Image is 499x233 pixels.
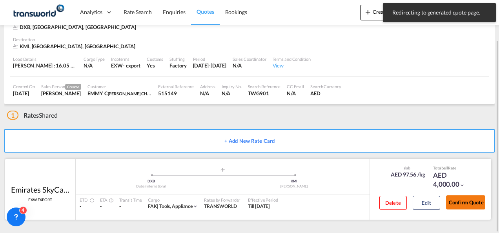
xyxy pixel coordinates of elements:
div: AED 4,000.00 [433,171,472,189]
div: Inquiry No. [222,84,242,89]
div: External Reference [158,84,194,89]
span: Analytics [80,8,102,16]
div: AED [310,90,341,97]
span: [PERSON_NAME] CHEMIE MIDDLE EAST FZE [108,90,193,96]
span: Till [DATE] [248,203,270,209]
div: Incoterms [111,56,140,62]
div: N/A [222,90,242,97]
span: Quotes [197,8,214,15]
span: FAK [148,203,159,209]
md-icon: Estimated Time Of Arrival [107,198,111,203]
span: | [157,203,158,209]
div: Address [200,84,215,89]
div: Terms and Condition [273,56,311,62]
div: Total Rate [433,165,472,171]
span: DXB, [GEOGRAPHIC_DATA], [GEOGRAPHIC_DATA] [20,24,136,30]
span: Redirecting to generated quote page. [390,9,489,16]
div: Dubai International [80,184,223,189]
span: Rates [24,111,39,119]
div: KMI [223,179,366,184]
md-icon: assets/icons/custom/roll-o-plane.svg [218,168,228,172]
div: Factory Stuffing [169,62,186,69]
span: Rate Search [124,9,152,15]
img: f753ae806dec11f0841701cdfdf085c0.png [12,4,65,21]
span: Creator [65,84,81,90]
div: slab [389,165,425,171]
md-icon: Estimated Time Of Departure [87,198,92,203]
div: N/A [233,62,266,69]
div: N/A [200,90,215,97]
md-icon: icon-plus 400-fg [363,7,373,16]
div: - [119,203,142,210]
div: Stuffing [169,56,186,62]
span: - [100,203,102,209]
div: 30 Sep 2025 [193,62,227,69]
span: Enquiries [163,9,186,15]
div: Search Reference [248,84,280,89]
div: Shared [7,111,58,120]
div: EMMY C [87,90,152,97]
button: Confirm Quote [446,195,485,209]
div: AED 97.56 /kg [391,171,425,178]
div: EXW [111,62,123,69]
button: + Add New Rate Card [4,129,495,153]
button: Edit [413,196,440,210]
div: Period [193,56,227,62]
div: Transit Time [119,197,142,203]
md-icon: icon-chevron-down [459,182,465,188]
div: N/A [84,62,105,69]
div: Effective Period [248,197,278,203]
div: Cargo Type [84,56,105,62]
div: DXB [80,179,223,184]
div: KMI, Miyazaki, Asia Pacific [13,43,137,50]
div: Emirates SkyCargo [11,184,70,195]
span: 1 [7,111,18,120]
div: Cargo [148,197,198,203]
div: View [273,62,311,69]
div: Till 30 Sep 2025 [248,203,270,210]
span: - [80,203,81,209]
md-icon: icon-chevron-down [193,204,198,209]
div: Sales Coordinator [233,56,266,62]
div: TWG901 [248,90,280,97]
div: [PERSON_NAME] [223,184,366,189]
div: Created On [13,84,35,89]
div: TRANSWORLD [204,203,240,210]
div: N/A [287,90,304,97]
div: ETD [80,197,92,203]
div: 515149 [158,90,194,97]
div: Yes [147,62,163,69]
div: [PERSON_NAME] : 16.05 KG | Volumetric Wt : 41.00 KG [13,62,77,69]
div: Customs [147,56,163,62]
div: Destination [13,36,486,42]
span: Bookings [225,9,247,15]
div: DXB, Dubai International, Middle East [13,24,138,31]
span: Sell [442,166,448,170]
div: Customer [87,84,152,89]
div: - export [123,62,140,69]
div: tools, appliance [148,203,193,210]
button: icon-plus 400-fgCreate Quote [360,5,407,20]
span: TRANSWORLD [204,203,237,209]
div: Sales Person [41,84,81,90]
span: EXW EXPORT [28,197,52,202]
button: Delete [379,196,407,210]
div: Rates by Forwarder [204,197,240,203]
div: Pradhesh Gautham [41,90,81,97]
div: CC Email [287,84,304,89]
div: 19 Sep 2025 [13,90,35,97]
div: ETA [100,197,112,203]
div: Load Details [13,56,77,62]
div: Search Currency [310,84,341,89]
